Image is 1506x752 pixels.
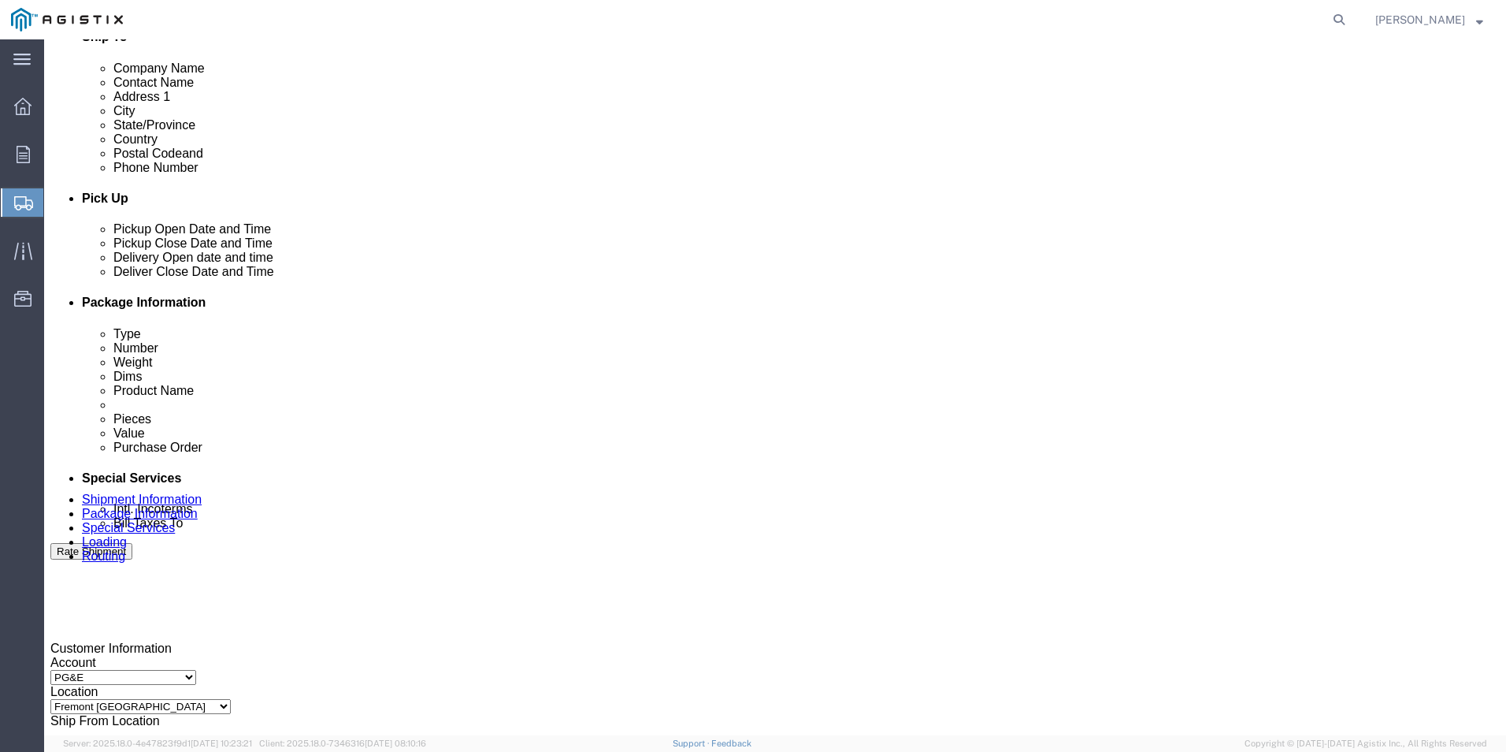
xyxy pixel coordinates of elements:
[673,739,712,748] a: Support
[44,39,1506,735] iframe: FS Legacy Container
[1374,10,1484,29] button: [PERSON_NAME]
[1375,11,1465,28] span: Dianna Loza
[1244,737,1487,750] span: Copyright © [DATE]-[DATE] Agistix Inc., All Rights Reserved
[11,8,123,32] img: logo
[365,739,426,748] span: [DATE] 08:10:16
[711,739,751,748] a: Feedback
[191,739,252,748] span: [DATE] 10:23:21
[259,739,426,748] span: Client: 2025.18.0-7346316
[63,739,252,748] span: Server: 2025.18.0-4e47823f9d1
